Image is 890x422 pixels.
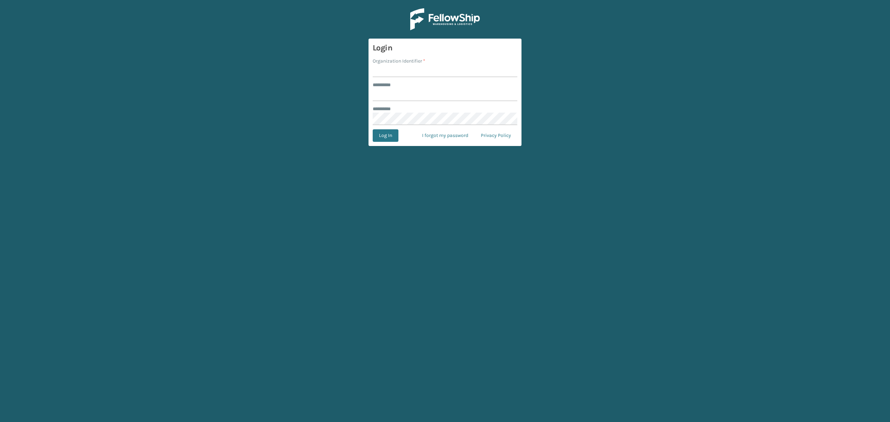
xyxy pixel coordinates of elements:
[373,43,517,53] h3: Login
[373,57,425,65] label: Organization Identifier
[416,129,475,142] a: I forgot my password
[410,8,480,30] img: Logo
[373,129,398,142] button: Log In
[475,129,517,142] a: Privacy Policy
